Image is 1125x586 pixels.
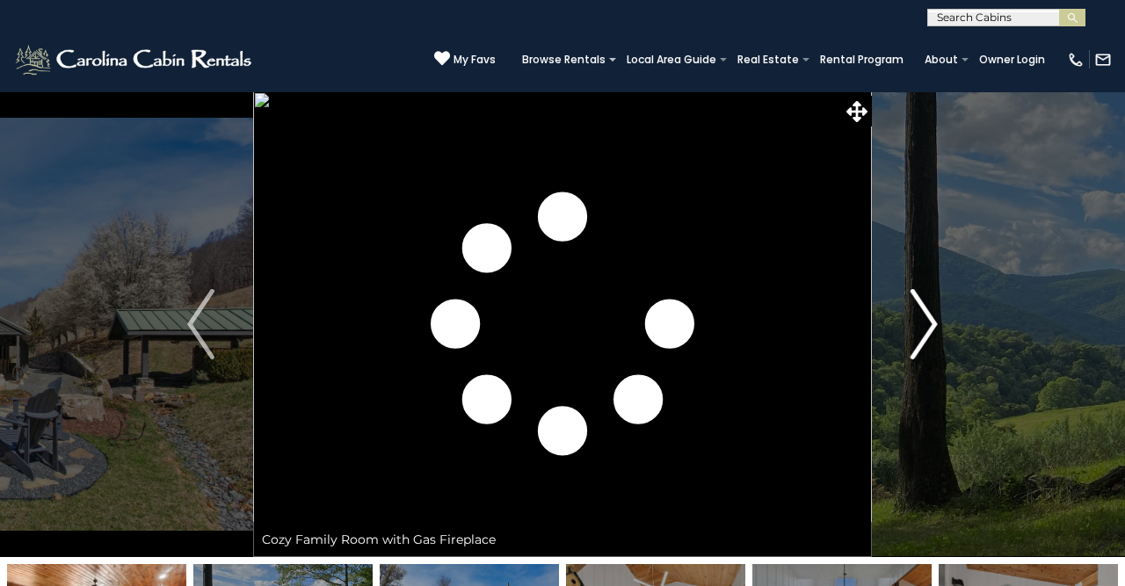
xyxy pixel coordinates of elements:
[513,47,614,72] a: Browse Rentals
[187,289,214,359] img: arrow
[811,47,912,72] a: Rental Program
[1067,51,1085,69] img: phone-regular-white.png
[872,91,976,557] button: Next
[911,289,937,359] img: arrow
[253,522,872,557] div: Cozy Family Room with Gas Fireplace
[454,52,496,68] span: My Favs
[916,47,967,72] a: About
[970,47,1054,72] a: Owner Login
[434,50,496,69] a: My Favs
[618,47,725,72] a: Local Area Guide
[729,47,808,72] a: Real Estate
[13,42,257,77] img: White-1-2.png
[149,91,253,557] button: Previous
[1094,51,1112,69] img: mail-regular-white.png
